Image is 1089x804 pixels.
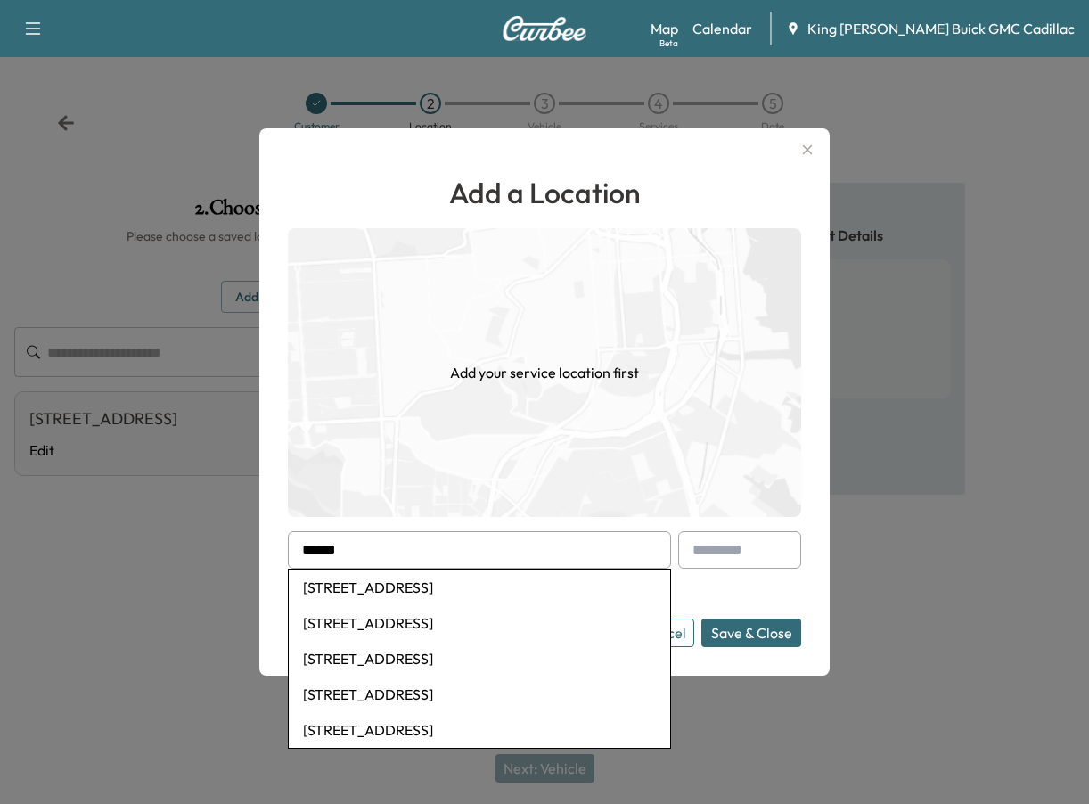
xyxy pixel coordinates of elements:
li: [STREET_ADDRESS] [289,570,670,605]
li: [STREET_ADDRESS] [289,605,670,641]
img: Curbee Logo [502,16,587,41]
button: Save & Close [701,619,801,647]
a: MapBeta [651,18,678,39]
h1: Add your service location first [450,362,639,383]
li: [STREET_ADDRESS] [289,641,670,677]
h1: Add a Location [288,171,801,214]
div: Beta [659,37,678,50]
a: Calendar [692,18,752,39]
li: [STREET_ADDRESS] [289,677,670,712]
li: [STREET_ADDRESS] [289,712,670,748]
img: empty-map-CL6vilOE.png [288,228,801,517]
span: King [PERSON_NAME] Buick GMC Cadillac [807,18,1075,39]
